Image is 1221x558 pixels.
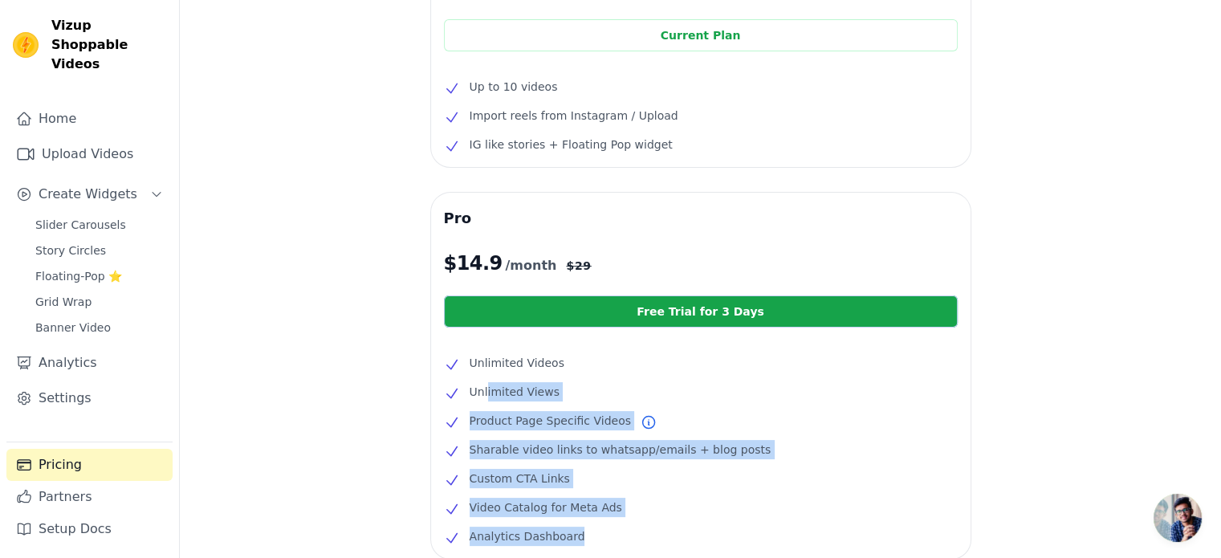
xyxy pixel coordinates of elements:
a: Grid Wrap [26,291,173,313]
a: Analytics [6,347,173,379]
h3: Pro [444,206,958,231]
a: Floating-Pop ⭐ [26,265,173,287]
a: Settings [6,382,173,414]
img: Vizup [13,32,39,58]
a: Story Circles [26,239,173,262]
a: Pricing [6,449,173,481]
div: Current Plan [444,19,958,51]
span: Unlimited Views [470,382,560,401]
a: Setup Docs [6,513,173,545]
span: IG like stories + Floating Pop widget [470,135,673,154]
span: Import reels from Instagram / Upload [470,106,678,125]
li: Custom CTA Links [444,469,958,488]
a: Partners [6,481,173,513]
span: Product Page Specific Videos [470,411,631,430]
a: Home [6,103,173,135]
span: $ 14.9 [444,250,503,276]
a: Free Trial for 3 Days [444,295,958,328]
span: Up to 10 videos [470,77,558,96]
span: Story Circles [35,242,106,259]
span: Floating-Pop ⭐ [35,268,122,284]
span: $ 29 [566,258,591,274]
span: Grid Wrap [35,294,92,310]
span: Sharable video links to whatsapp/emails + blog posts [470,440,771,459]
span: Vizup Shoppable Videos [51,16,166,74]
span: Unlimited Videos [470,353,564,373]
span: Banner Video [35,320,111,336]
span: Analytics Dashboard [470,527,585,546]
a: Upload Videos [6,138,173,170]
li: Video Catalog for Meta Ads [444,498,958,517]
button: Create Widgets [6,178,173,210]
div: Open chat [1154,494,1202,542]
span: Slider Carousels [35,217,126,233]
span: /month [505,256,556,275]
a: Slider Carousels [26,214,173,236]
span: Create Widgets [39,185,137,204]
a: Banner Video [26,316,173,339]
